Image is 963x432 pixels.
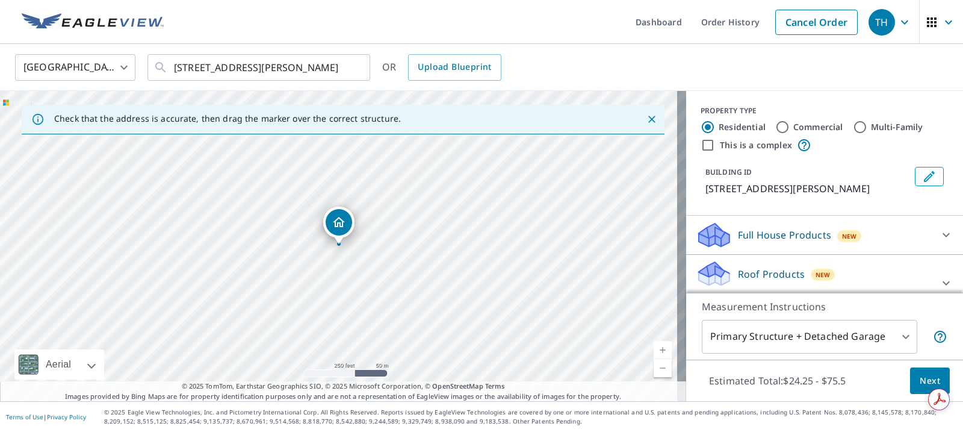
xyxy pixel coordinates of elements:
[702,299,947,314] p: Measurement Instructions
[699,368,856,394] p: Estimated Total: $24.25 - $75.5
[702,320,917,354] div: Primary Structure + Detached Garage
[42,349,75,380] div: Aerial
[418,60,491,75] span: Upload Blueprint
[323,207,355,244] div: Dropped pin, building 1, Residential property, 1030 Fountain Grass Dr Greenwood, IN 46143
[869,9,895,36] div: TH
[696,260,953,307] div: Roof ProductsNewPremium with Regular Delivery
[408,54,501,81] a: Upload Blueprint
[15,51,135,84] div: [GEOGRAPHIC_DATA]
[738,267,805,281] p: Roof Products
[720,139,792,151] label: This is a complex
[920,374,940,389] span: Next
[485,381,505,390] a: Terms
[816,270,831,280] span: New
[842,231,857,241] span: New
[705,181,910,196] p: [STREET_ADDRESS][PERSON_NAME]
[47,413,86,421] a: Privacy Policy
[54,113,401,124] p: Check that the address is accurate, then drag the marker over the correct structure.
[738,228,831,242] p: Full House Products
[644,111,660,127] button: Close
[432,381,483,390] a: OpenStreetMap
[174,51,345,84] input: Search by address or latitude-longitude
[14,349,104,380] div: Aerial
[910,368,950,395] button: Next
[775,10,858,35] a: Cancel Order
[6,413,86,421] p: |
[654,359,672,377] a: Current Level 17, Zoom Out
[933,330,947,344] span: Your report will include the primary structure and a detached garage if one exists.
[696,221,953,249] div: Full House ProductsNew
[654,341,672,359] a: Current Level 17, Zoom In
[705,167,752,177] p: BUILDING ID
[104,408,957,426] p: © 2025 Eagle View Technologies, Inc. and Pictometry International Corp. All Rights Reserved. Repo...
[182,381,505,392] span: © 2025 TomTom, Earthstar Geographics SIO, © 2025 Microsoft Corporation, ©
[22,13,164,31] img: EV Logo
[871,121,923,133] label: Multi-Family
[793,121,843,133] label: Commercial
[701,105,949,116] div: PROPERTY TYPE
[719,121,766,133] label: Residential
[915,167,944,186] button: Edit building 1
[382,54,501,81] div: OR
[6,413,43,421] a: Terms of Use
